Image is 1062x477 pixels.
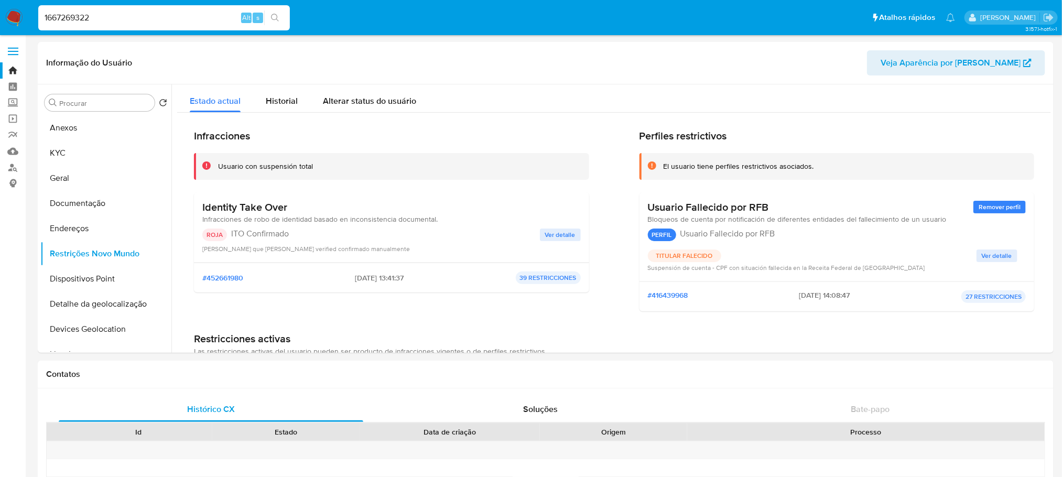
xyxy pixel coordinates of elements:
div: Estado [220,427,352,437]
button: Anexos [40,115,171,140]
button: Endereços [40,216,171,241]
p: weverton.gomes@mercadopago.com.br [980,13,1039,23]
button: Detalhe da geolocalização [40,291,171,317]
button: Documentação [40,191,171,216]
a: Notificações [946,13,955,22]
button: Veja Aparência por [PERSON_NAME] [867,50,1045,75]
button: Devices Geolocation [40,317,171,342]
button: KYC [40,140,171,166]
button: Dispositivos Point [40,266,171,291]
button: search-icon [264,10,286,25]
span: Veja Aparência por [PERSON_NAME] [881,50,1021,75]
button: Retornar ao pedido padrão [159,99,167,110]
h1: Informação do Usuário [46,58,132,68]
div: Id [72,427,205,437]
span: Histórico CX [187,403,235,415]
span: s [256,13,259,23]
div: Processo [695,427,1037,437]
button: Lista Interna [40,342,171,367]
button: Procurar [49,99,57,107]
span: Soluções [523,403,558,415]
div: Origem [547,427,680,437]
button: Restrições Novo Mundo [40,241,171,266]
input: Pesquise usuários ou casos... [38,11,290,25]
button: Geral [40,166,171,191]
span: Atalhos rápidos [880,12,936,23]
input: Procurar [59,99,150,108]
div: Data de criação [367,427,533,437]
span: Bate-papo [851,403,890,415]
h1: Contatos [46,369,1045,380]
span: Alt [242,13,251,23]
a: Sair [1043,12,1054,23]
